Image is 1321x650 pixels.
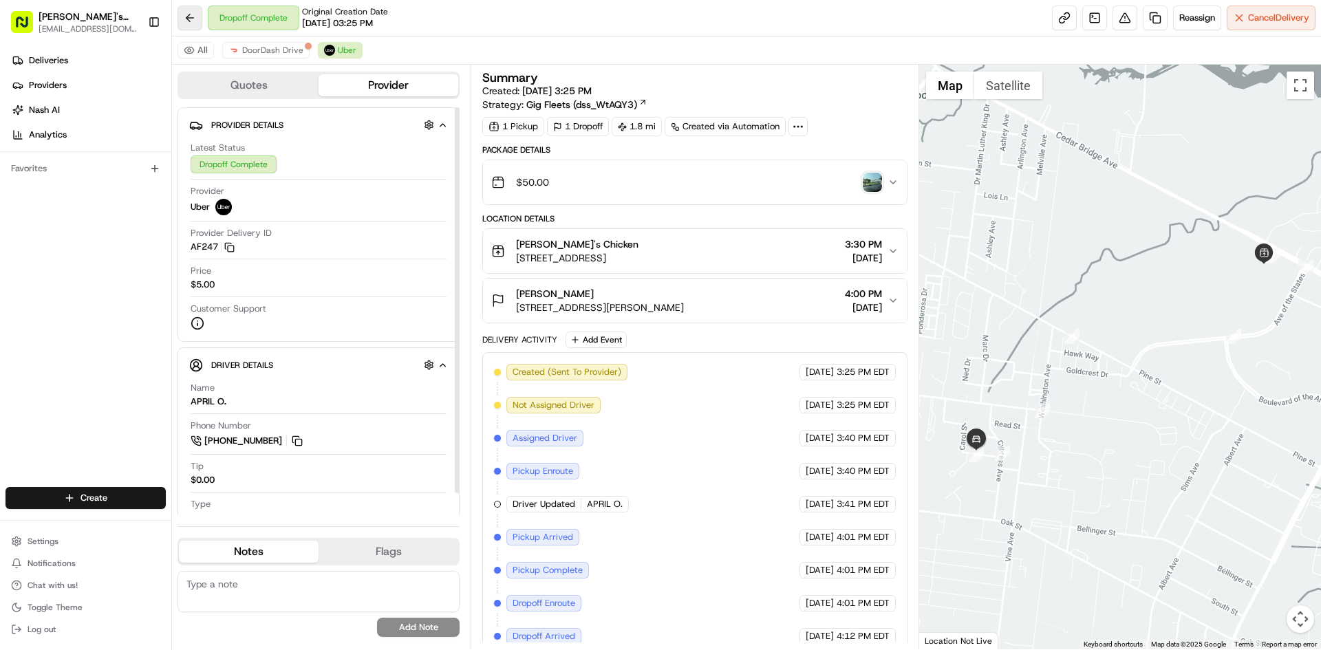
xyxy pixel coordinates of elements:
span: $5.00 [191,279,215,291]
button: [PERSON_NAME]'s Chicken[EMAIL_ADDRESS][DOMAIN_NAME] [6,6,142,39]
span: Driver Updated [513,498,575,510]
span: 4:00 PM [845,287,882,301]
a: Providers [6,74,171,96]
a: Gig Fleets (dss_WtAQY3) [526,98,647,111]
span: 3:25 PM EDT [837,366,890,378]
span: [STREET_ADDRESS] [516,251,638,265]
span: 4:01 PM EDT [837,564,890,576]
div: 14 [969,447,984,462]
span: Not Assigned Driver [513,399,594,411]
button: CancelDelivery [1227,6,1315,30]
button: Map camera controls [1287,605,1314,633]
a: Powered byPylon [97,232,167,243]
div: 💻 [116,201,127,212]
span: Name [191,382,215,394]
button: Show street map [926,72,974,99]
span: Settings [28,536,58,547]
button: Create [6,487,166,509]
span: 4:12 PM EDT [837,630,890,642]
button: AF247 [191,241,235,253]
span: Map data ©2025 Google [1151,640,1226,648]
span: [DATE] 03:25 PM [302,17,373,30]
div: 1 Dropoff [547,117,609,136]
span: [DATE] [845,301,882,314]
h3: Summary [482,72,538,84]
div: 13 [995,446,1010,461]
div: 📗 [14,201,25,212]
a: Analytics [6,124,171,146]
div: $0.00 [191,474,215,486]
span: Notifications [28,558,76,569]
button: $50.00photo_proof_of_delivery image [483,160,906,204]
span: 3:40 PM EDT [837,432,890,444]
span: [PHONE_NUMBER] [204,435,282,447]
button: Chat with us! [6,576,166,595]
a: 💻API Documentation [111,194,226,219]
button: Notifications [6,554,166,573]
span: [PERSON_NAME] [516,287,594,301]
span: Pickup Enroute [513,465,573,477]
span: Provider Delivery ID [191,227,272,239]
img: photo_proof_of_delivery image [863,173,882,192]
div: 9 [1265,248,1280,263]
span: Chat with us! [28,580,78,591]
span: 4:01 PM EDT [837,531,890,543]
span: Analytics [29,129,67,141]
button: All [178,42,214,58]
img: Nash [14,14,41,41]
span: [DATE] 3:25 PM [522,85,592,97]
div: Favorites [6,158,166,180]
div: Location Details [482,213,907,224]
button: Settings [6,532,166,551]
span: APRIL O. [587,498,623,510]
span: Nash AI [29,104,60,116]
span: Provider Details [211,120,283,131]
div: 1.8 mi [612,117,662,136]
button: Toggle fullscreen view [1287,72,1314,99]
span: Reassign [1179,12,1215,24]
span: [DATE] [806,432,834,444]
span: Driver Details [211,360,273,371]
button: Notes [179,541,319,563]
span: [DATE] [806,399,834,411]
span: [DATE] [806,498,834,510]
span: [DATE] [806,531,834,543]
button: DoorDash Drive [222,42,310,58]
div: We're available if you need us! [47,145,174,156]
span: Providers [29,79,67,91]
span: [PERSON_NAME]'s Chicken [516,237,638,251]
div: 8 [1298,259,1313,274]
span: 3:41 PM EDT [837,498,890,510]
div: 11 [1064,329,1080,344]
span: Dropoff Enroute [513,597,575,609]
button: [PERSON_NAME][STREET_ADDRESS][PERSON_NAME]4:00 PM[DATE] [483,279,906,323]
a: Open this area in Google Maps (opens a new window) [923,631,968,649]
span: Knowledge Base [28,199,105,213]
span: Assigned Driver [513,432,577,444]
span: [DATE] [806,597,834,609]
button: Reassign [1173,6,1221,30]
div: Strategy: [482,98,647,111]
span: Pickup Complete [513,564,583,576]
span: Uber [191,201,210,213]
p: Welcome 👋 [14,55,250,77]
span: Created: [482,84,592,98]
span: Customer Support [191,303,266,315]
span: Created (Sent To Provider) [513,366,621,378]
span: DoorDash Drive [242,45,303,56]
a: Deliveries [6,50,171,72]
span: Phone Number [191,420,251,432]
button: Add Event [566,332,627,348]
div: 10 [1226,329,1241,344]
span: [DATE] [806,564,834,576]
span: Cancel Delivery [1248,12,1309,24]
button: Show satellite imagery [974,72,1042,99]
button: [PERSON_NAME]'s Chicken [39,10,137,23]
a: Created via Automation [665,117,786,136]
img: Google [923,631,968,649]
button: Toggle Theme [6,598,166,617]
span: 4:01 PM EDT [837,597,890,609]
span: Tip [191,460,204,473]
